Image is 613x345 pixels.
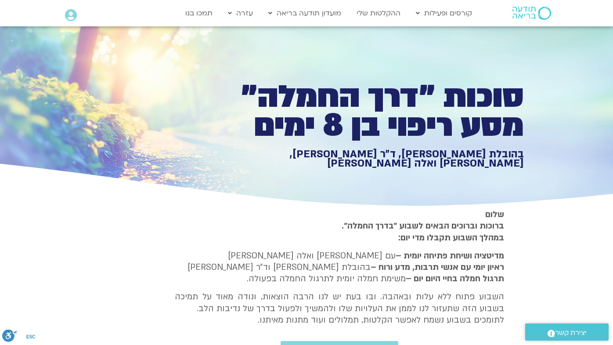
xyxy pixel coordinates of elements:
strong: שלום [485,209,504,220]
b: תרגול חמלה בחיי היום יום – [406,273,504,284]
span: יצירת קשר [555,327,587,339]
a: מועדון תודעה בריאה [264,5,346,22]
strong: מדיטציה ושיחת פתיחה יומית – [396,250,504,261]
a: תמכו בנו [181,5,217,22]
strong: ברוכות וברוכים הבאים לשבוע ״בדרך החמלה״. במהלך השבוע תקבלו מדי יום: [342,220,504,243]
h1: סוכות ״דרך החמלה״ מסע ריפוי בן 8 ימים [220,83,524,140]
a: יצירת קשר [525,323,609,341]
b: ראיון יומי עם אנשי תרבות, מדע ורוח – [371,261,504,273]
a: קורסים ופעילות [411,5,476,22]
img: תודעה בריאה [512,7,551,20]
p: השבוע פתוח ללא עלות ובאהבה. ובו בעת יש לנו הרבה הוצאות, ונודה מאוד על תמיכה בשבוע הזה שתעזור לנו ... [175,291,504,326]
p: עם [PERSON_NAME] ואלה [PERSON_NAME] בהובלת [PERSON_NAME] וד״ר [PERSON_NAME] משימת חמלה יומית לתרג... [175,250,504,285]
a: ההקלטות שלי [352,5,405,22]
a: עזרה [224,5,257,22]
h1: בהובלת [PERSON_NAME], ד״ר [PERSON_NAME], [PERSON_NAME] ואלה [PERSON_NAME] [220,149,524,168]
